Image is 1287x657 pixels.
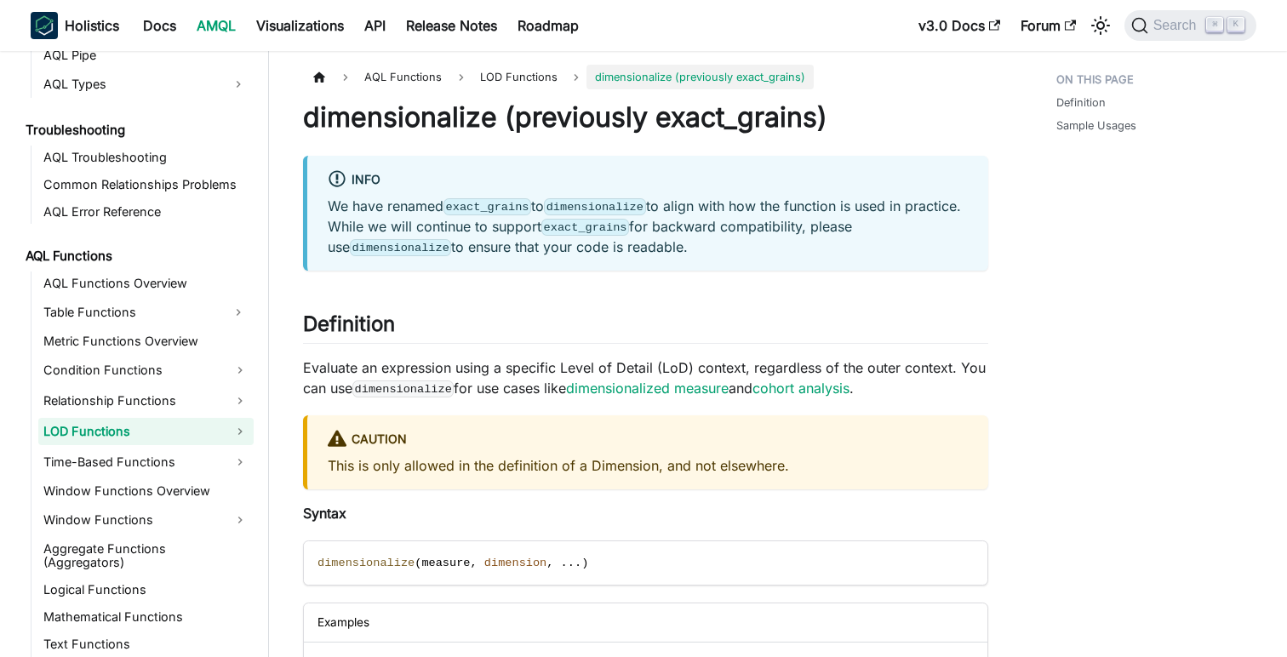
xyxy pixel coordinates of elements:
a: Mathematical Functions [38,605,254,629]
a: Home page [303,65,335,89]
a: Condition Functions [38,357,254,384]
a: AQL Types [38,71,223,98]
a: Sample Usages [1056,117,1136,134]
a: Definition [1056,94,1106,111]
span: ( [415,557,421,569]
a: Docs [133,12,186,39]
span: , [546,557,553,569]
a: AQL Pipe [38,43,254,67]
a: Metric Functions Overview [38,329,254,353]
a: dimensionalized measure [566,380,729,397]
a: Roadmap [507,12,589,39]
h2: Definition [303,311,988,344]
button: Expand sidebar category 'Table Functions' [223,299,254,326]
strong: Syntax [303,505,346,522]
span: , [471,557,478,569]
a: cohort analysis [752,380,849,397]
a: Window Functions [38,506,254,534]
a: AQL Functions [20,244,254,268]
nav: Docs sidebar [14,51,269,657]
a: AQL Troubleshooting [38,146,254,169]
a: API [354,12,396,39]
div: info [328,169,968,191]
button: Expand sidebar category 'AQL Types' [223,71,254,98]
a: AQL Functions Overview [38,271,254,295]
a: HolisticsHolistics [31,12,119,39]
span: dimensionalize [317,557,415,569]
span: Search [1148,18,1207,33]
span: ) [581,557,588,569]
span: . [575,557,581,569]
span: LOD Functions [472,65,566,89]
span: measure [421,557,470,569]
a: AMQL [186,12,246,39]
code: dimensionalize [544,198,645,215]
a: Common Relationships Problems [38,173,254,197]
a: Aggregate Functions (Aggregators) [38,537,254,574]
a: Relationship Functions [38,387,254,414]
b: Holistics [65,15,119,36]
code: exact_grains [541,219,629,236]
div: caution [328,429,968,451]
button: Switch between dark and light mode (currently light mode) [1087,12,1114,39]
span: dimension [484,557,546,569]
a: LOD Functions [38,418,254,445]
span: . [568,557,575,569]
a: Time-Based Functions [38,448,254,476]
h1: dimensionalize (previously exact_grains) [303,100,988,134]
kbd: K [1227,17,1244,32]
a: Logical Functions [38,578,254,602]
a: Window Functions Overview [38,479,254,503]
button: Search (Command+K) [1124,10,1256,41]
a: Release Notes [396,12,507,39]
span: . [561,557,568,569]
a: v3.0 Docs [908,12,1010,39]
a: Visualizations [246,12,354,39]
a: Text Functions [38,632,254,656]
code: exact_grains [443,198,531,215]
img: Holistics [31,12,58,39]
a: AQL Error Reference [38,200,254,224]
span: dimensionalize (previously exact_grains) [586,65,814,89]
p: Evaluate an expression using a specific Level of Detail (LoD) context, regardless of the outer co... [303,357,988,398]
a: Troubleshooting [20,118,254,142]
div: Examples [304,603,987,642]
a: Table Functions [38,299,223,326]
span: AQL Functions [356,65,450,89]
kbd: ⌘ [1206,17,1223,32]
a: Forum [1010,12,1086,39]
p: This is only allowed in the definition of a Dimension, and not elsewhere. [328,455,968,476]
code: dimensionalize [352,380,454,397]
nav: Breadcrumbs [303,65,988,89]
code: dimensionalize [350,239,451,256]
p: We have renamed to to align with how the function is used in practice. While we will continue to ... [328,196,968,257]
